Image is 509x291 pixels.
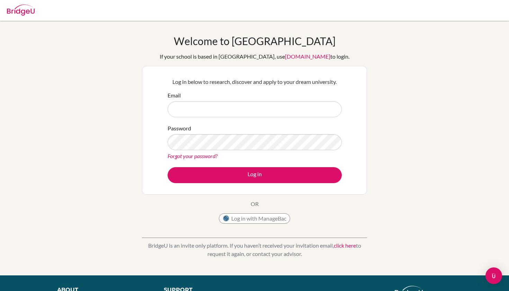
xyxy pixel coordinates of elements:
[168,91,181,100] label: Email
[285,53,330,60] a: [DOMAIN_NAME]
[7,5,35,16] img: Bridge-U
[168,124,191,132] label: Password
[142,241,367,258] p: BridgeU is an invite only platform. If you haven’t received your invitation email, to request it ...
[251,200,259,208] p: OR
[334,242,356,249] a: click here
[168,167,342,183] button: Log in
[160,52,349,61] div: If your school is based in [GEOGRAPHIC_DATA], use to login.
[168,153,217,159] a: Forgot your password?
[174,35,336,47] h1: Welcome to [GEOGRAPHIC_DATA]
[219,213,290,224] button: Log in with ManageBac
[168,78,342,86] p: Log in below to research, discover and apply to your dream university.
[485,267,502,284] div: Open Intercom Messenger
